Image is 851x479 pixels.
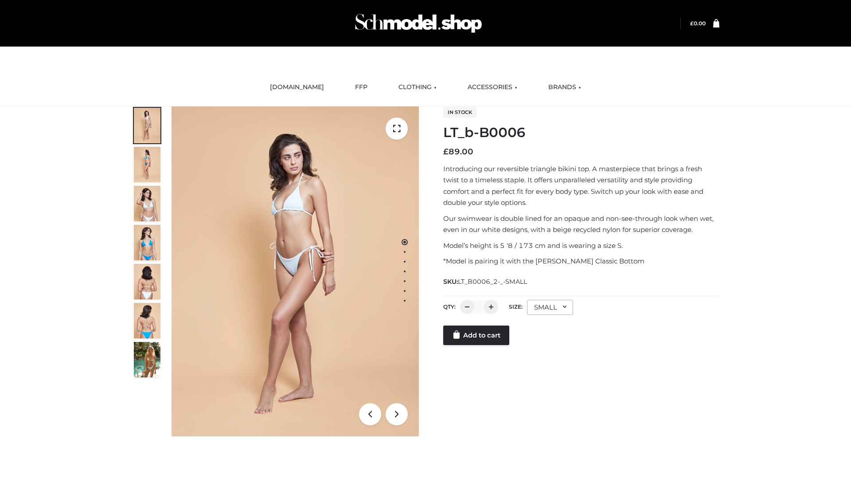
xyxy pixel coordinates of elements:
p: Introducing our reversible triangle bikini top. A masterpiece that brings a fresh twist to a time... [443,163,719,208]
label: QTY: [443,303,456,310]
img: ArielClassicBikiniTop_CloudNine_AzureSky_OW114ECO_1 [172,106,419,436]
div: SMALL [527,300,573,315]
img: ArielClassicBikiniTop_CloudNine_AzureSky_OW114ECO_1-scaled.jpg [134,108,160,143]
p: Model’s height is 5 ‘8 / 173 cm and is wearing a size S. [443,240,719,251]
h1: LT_b-B0006 [443,125,719,141]
a: £0.00 [690,20,706,27]
span: LT_B0006_2-_-SMALL [458,278,527,286]
img: ArielClassicBikiniTop_CloudNine_AzureSky_OW114ECO_2-scaled.jpg [134,147,160,182]
bdi: 89.00 [443,147,473,157]
a: CLOTHING [392,78,443,97]
img: Arieltop_CloudNine_AzureSky2.jpg [134,342,160,377]
img: ArielClassicBikiniTop_CloudNine_AzureSky_OW114ECO_3-scaled.jpg [134,186,160,221]
label: Size: [509,303,523,310]
a: [DOMAIN_NAME] [263,78,331,97]
img: ArielClassicBikiniTop_CloudNine_AzureSky_OW114ECO_8-scaled.jpg [134,303,160,338]
p: *Model is pairing it with the [PERSON_NAME] Classic Bottom [443,255,719,267]
span: £ [690,20,694,27]
a: FFP [348,78,374,97]
a: ACCESSORIES [461,78,524,97]
span: SKU: [443,276,528,287]
p: Our swimwear is double lined for an opaque and non-see-through look when wet, even in our white d... [443,213,719,236]
bdi: 0.00 [690,20,706,27]
img: ArielClassicBikiniTop_CloudNine_AzureSky_OW114ECO_4-scaled.jpg [134,225,160,260]
a: Add to cart [443,326,509,345]
img: Schmodel Admin 964 [352,6,485,41]
a: BRANDS [542,78,588,97]
span: £ [443,147,449,157]
img: ArielClassicBikiniTop_CloudNine_AzureSky_OW114ECO_7-scaled.jpg [134,264,160,299]
span: In stock [443,107,476,118]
